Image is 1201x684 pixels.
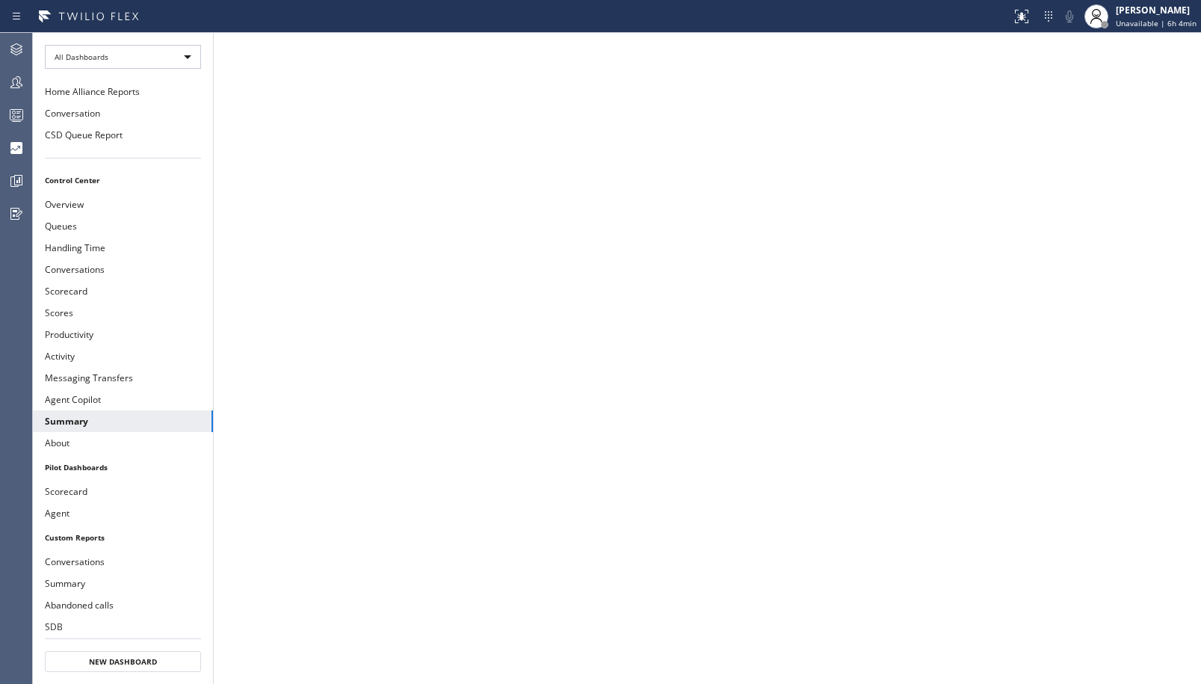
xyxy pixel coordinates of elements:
button: Abandoned calls [33,594,213,616]
button: Outbound calls [33,638,213,659]
button: CSD Queue Report [33,124,213,146]
button: About [33,432,213,454]
button: Activity [33,345,213,367]
button: SDB [33,616,213,638]
button: Mute [1059,6,1080,27]
iframe: dashboard_9f6bb337dffe [214,33,1201,684]
button: Conversation [33,102,213,124]
div: [PERSON_NAME] [1116,4,1197,16]
button: Handling Time [33,237,213,259]
button: New Dashboard [45,651,201,672]
button: Queues [33,215,213,237]
li: Custom Reports [33,528,213,547]
button: Scores [33,302,213,324]
button: Agent [33,502,213,524]
button: Scorecard [33,481,213,502]
button: Agent Copilot [33,389,213,410]
button: Conversations [33,259,213,280]
button: Home Alliance Reports [33,81,213,102]
button: Messaging Transfers [33,367,213,389]
button: Summary [33,573,213,594]
button: Summary [33,410,213,432]
li: Pilot Dashboards [33,457,213,477]
div: All Dashboards [45,45,201,69]
button: Productivity [33,324,213,345]
button: Conversations [33,551,213,573]
button: Overview [33,194,213,215]
span: Unavailable | 6h 4min [1116,18,1197,28]
button: Scorecard [33,280,213,302]
li: Control Center [33,170,213,190]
